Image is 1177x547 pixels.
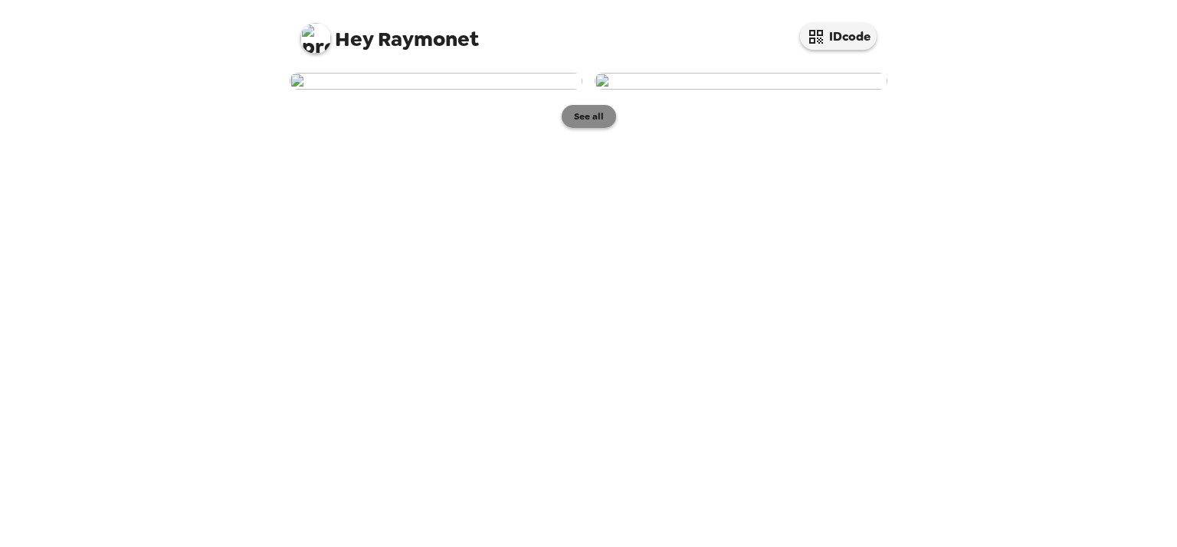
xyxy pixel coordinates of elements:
[335,25,373,53] span: Hey
[300,23,331,54] img: profile pic
[290,73,582,90] img: user-272103
[562,105,616,128] button: See all
[800,23,877,50] button: IDcode
[300,15,479,50] span: Raymonet
[595,73,887,90] img: user-271359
